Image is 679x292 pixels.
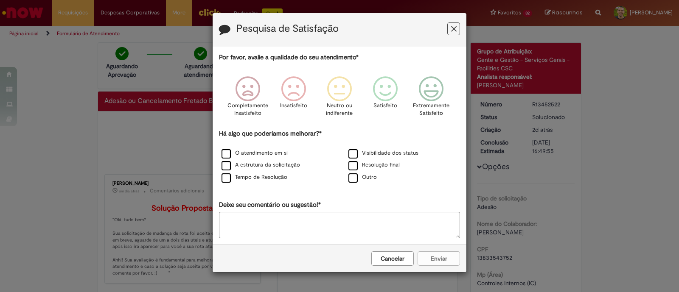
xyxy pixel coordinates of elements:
p: Completamente Insatisfeito [227,102,268,117]
div: Satisfeito [364,70,407,128]
label: A estrutura da solicitação [222,161,300,169]
label: Deixe seu comentário ou sugestão!* [219,200,321,209]
label: Por favor, avalie a qualidade do seu atendimento* [219,53,359,62]
button: Cancelar [371,251,414,266]
div: Insatisfeito [272,70,315,128]
label: O atendimento em si [222,149,288,157]
p: Extremamente Satisfeito [413,102,449,117]
label: Outro [348,173,377,181]
label: Tempo de Resolução [222,173,287,181]
p: Neutro ou indiferente [324,102,355,117]
label: Resolução final [348,161,400,169]
label: Pesquisa de Satisfação [236,23,339,34]
p: Satisfeito [373,102,397,110]
div: Extremamente Satisfeito [410,70,453,128]
p: Insatisfeito [280,102,307,110]
div: Completamente Insatisfeito [226,70,269,128]
div: Há algo que poderíamos melhorar?* [219,129,460,184]
label: Visibilidade dos status [348,149,418,157]
div: Neutro ou indiferente [318,70,361,128]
